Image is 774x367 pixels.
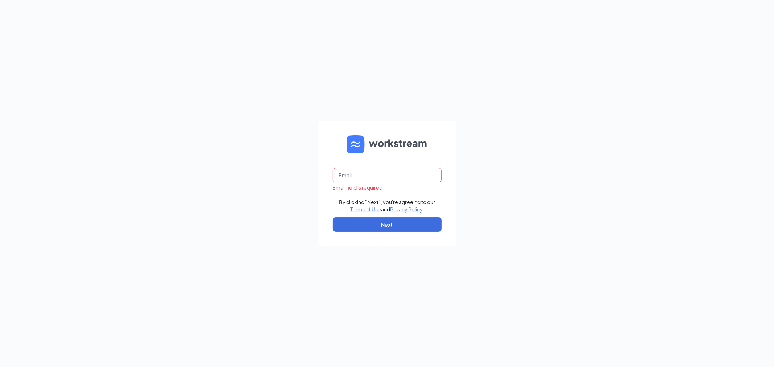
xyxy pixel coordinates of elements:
img: WS logo and Workstream text [347,135,428,153]
a: Privacy Policy [390,206,422,213]
a: Terms of Use [350,206,381,213]
div: Email field is required [333,184,442,191]
button: Next [333,217,442,232]
div: By clicking "Next", you're agreeing to our and . [339,198,435,213]
input: Email [333,168,442,182]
